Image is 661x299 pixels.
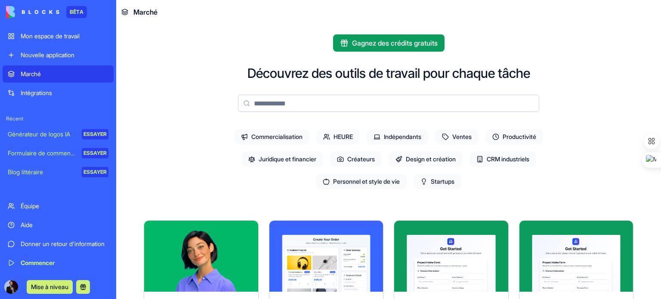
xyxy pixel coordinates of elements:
font: Gagnez des crédits gratuits [352,39,438,47]
a: Commencer [3,254,114,271]
font: Ventes [452,133,472,140]
button: Mise à niveau [27,280,73,294]
font: Productivité [503,133,536,140]
font: Générateur de logos IA [8,130,70,138]
font: Récent [6,115,23,122]
font: Mise à niveau [31,283,68,290]
a: Nouvelle application [3,46,114,64]
font: Formulaire de commentaires [8,149,85,157]
font: Marché [133,8,158,16]
font: Blog littéraire [8,168,43,176]
font: Intégrations [21,89,52,96]
font: ESSAYER [83,131,107,137]
a: Générateur de logos IAESSAYER [3,126,114,143]
font: Indépendants [384,133,421,140]
font: Commencer [21,259,55,266]
a: Aide [3,216,114,234]
font: Mon espace de travail [21,32,80,40]
font: BÊTA [70,9,83,15]
font: Découvrez des outils de travail pour chaque tâche [247,65,530,81]
a: Blog littéraireESSAYER [3,163,114,181]
a: Marché [3,65,114,83]
font: ESSAYER [83,150,107,156]
font: Équipe [21,202,39,210]
font: Design et création [406,155,456,163]
a: Donner un retour d'information [3,235,114,253]
font: Donner un retour d'information [21,240,105,247]
font: Créateurs [347,155,375,163]
a: Mon espace de travail [3,28,114,45]
button: Gagnez des crédits gratuits [333,34,445,52]
font: Marché [21,70,41,77]
a: Formulaire de commentairesESSAYER [3,145,114,162]
img: logo [6,6,59,18]
font: Personnel et style de vie [333,178,400,185]
font: Nouvelle application [21,51,74,59]
a: Mise à niveau [27,282,73,291]
font: Commercialisation [251,133,303,140]
a: Intégrations [3,84,114,102]
img: ACg8ocJiKylbETdGd3QXL0ODjv-QiG0LIiokrWDZnwk6PsDx-AGM5sA=s96-c [4,280,18,294]
font: Juridique et financier [259,155,316,163]
font: Aide [21,221,33,228]
font: CRM industriels [487,155,529,163]
font: ESSAYER [83,169,107,175]
font: HEURE [334,133,353,140]
font: Startups [431,178,454,185]
a: Équipe [3,197,114,215]
a: BÊTA [6,6,87,18]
